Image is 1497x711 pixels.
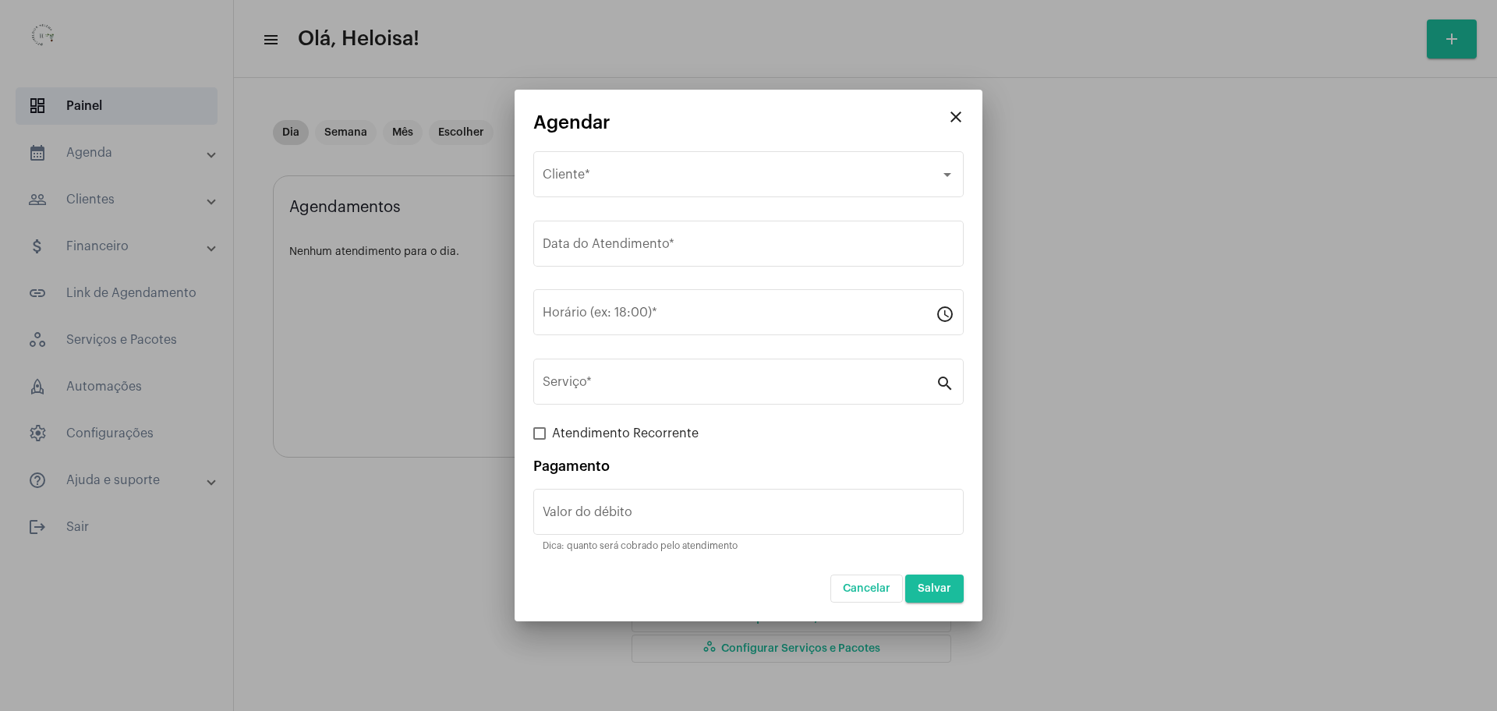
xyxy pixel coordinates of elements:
[936,373,954,392] mat-icon: search
[830,575,903,603] button: Cancelar
[552,424,699,443] span: Atendimento Recorrente
[947,108,965,126] mat-icon: close
[843,583,890,594] span: Cancelar
[918,583,951,594] span: Salvar
[543,541,738,552] mat-hint: Dica: quanto será cobrado pelo atendimento
[533,459,610,473] span: Pagamento
[905,575,964,603] button: Salvar
[936,304,954,323] mat-icon: schedule
[533,112,610,133] span: Agendar
[543,309,936,323] input: Horário
[543,171,940,185] span: Selecione o Cliente
[543,508,954,522] input: Valor
[543,378,936,392] input: Pesquisar serviço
